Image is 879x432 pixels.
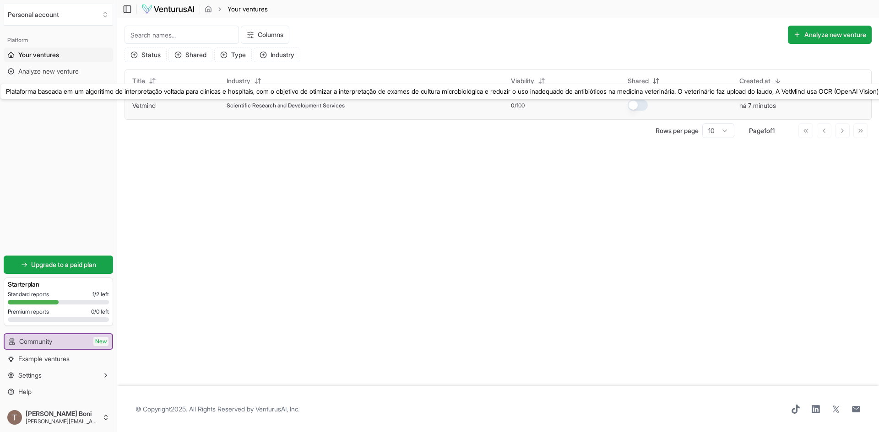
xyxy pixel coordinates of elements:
[18,371,42,380] span: Settings
[656,126,699,135] p: Rows per page
[749,127,764,134] span: Page
[221,74,267,88] button: Industry
[26,410,98,418] span: [PERSON_NAME] Boni
[205,5,268,14] nav: breadcrumb
[8,291,49,298] span: Standard reports
[788,26,872,44] button: Analyze new venture
[766,127,772,134] span: of
[31,260,96,269] span: Upgrade to a paid plan
[4,256,113,274] a: Upgrade to a paid plan
[18,50,59,59] span: Your ventures
[4,368,113,383] button: Settings
[739,101,776,110] button: há 7 minutos
[4,4,113,26] button: Select an organization
[141,4,195,15] img: logo
[511,76,534,85] span: Viability
[26,418,98,425] span: [PERSON_NAME][EMAIL_ADDRESS][DOMAIN_NAME]
[18,387,32,396] span: Help
[168,48,212,62] button: Shared
[628,76,649,85] span: Shared
[511,102,515,109] span: 0
[764,127,766,134] span: 1
[4,384,113,399] a: Help
[515,102,525,109] span: /100
[214,48,252,62] button: Type
[4,33,113,48] div: Platform
[227,76,250,85] span: Industry
[8,308,49,315] span: Premium reports
[18,67,79,76] span: Analyze new venture
[4,352,113,366] a: Example ventures
[5,334,112,349] a: CommunityNew
[255,405,298,413] a: VenturusAI, Inc
[8,280,109,289] h3: Starter plan
[132,76,145,85] span: Title
[4,48,113,62] a: Your ventures
[4,64,113,79] a: Analyze new venture
[622,74,665,88] button: Shared
[92,291,109,298] span: 1 / 2 left
[19,337,52,346] span: Community
[739,76,770,85] span: Created at
[734,74,787,88] button: Created at
[127,74,162,88] button: Title
[4,406,113,428] button: [PERSON_NAME] Boni[PERSON_NAME][EMAIL_ADDRESS][DOMAIN_NAME]
[132,101,156,110] button: Vetmind
[7,410,22,425] img: ACg8ocL15JGanoFUVHpiEOBtc1iSKhwcLWbkJmTWUvbBTg2wgmFUyw=s96-c
[241,26,289,44] button: Columns
[125,48,167,62] button: Status
[254,48,300,62] button: Industry
[228,5,268,14] span: Your ventures
[18,354,70,363] span: Example ventures
[772,127,775,134] span: 1
[132,101,156,109] a: Vetmind
[505,74,551,88] button: Viability
[227,102,345,109] span: Scientific Research and Development Services
[136,405,299,414] span: © Copyright 2025 . All Rights Reserved by .
[91,308,109,315] span: 0 / 0 left
[125,26,239,44] input: Search names...
[93,337,109,346] span: New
